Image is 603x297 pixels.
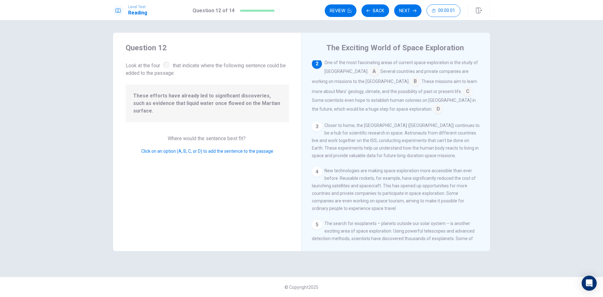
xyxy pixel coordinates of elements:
div: 3 [312,122,322,132]
h1: Reading [128,9,147,17]
button: 00:00:01 [426,4,460,17]
span: D [433,104,443,114]
span: Where would the sentence best fit? [168,135,247,141]
span: C [463,86,473,96]
button: Back [361,4,389,17]
span: Some scientists even hope to establish human colonies on [GEOGRAPHIC_DATA] in the future, which w... [312,98,476,112]
span: Look at the four that indicate where the following sentence could be added to the passage: [126,60,289,77]
div: 5 [312,220,322,230]
span: A [369,66,379,76]
h1: Question 12 of 14 [193,7,235,14]
h4: The Exciting World of Space Exploration [326,43,464,53]
span: B [410,76,420,86]
span: Click on an option (A, B, C, or D) to add the sentence to the passage [141,149,273,154]
span: New technologies are making space exploration more accessible than ever before. Reusable rockets,... [312,168,476,211]
span: 00:00:01 [438,8,455,13]
span: The search for exoplanets – planets outside our solar system – is another exciting area of space ... [312,221,475,264]
button: Review [325,4,356,17]
div: 4 [312,167,322,177]
div: Open Intercom Messenger [582,276,597,291]
button: Next [394,4,421,17]
span: Closer to home, the [GEOGRAPHIC_DATA] ([GEOGRAPHIC_DATA]) continues to be a hub for scientific re... [312,123,480,158]
span: Level Test [128,5,147,9]
h4: Question 12 [126,43,289,53]
span: © Copyright 2025 [285,285,318,290]
span: These efforts have already led to significant discoveries, such as evidence that liquid water onc... [133,92,281,115]
span: Several countries and private companies are working on missions to the [GEOGRAPHIC_DATA]. [312,69,469,84]
div: 2 [312,59,322,69]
